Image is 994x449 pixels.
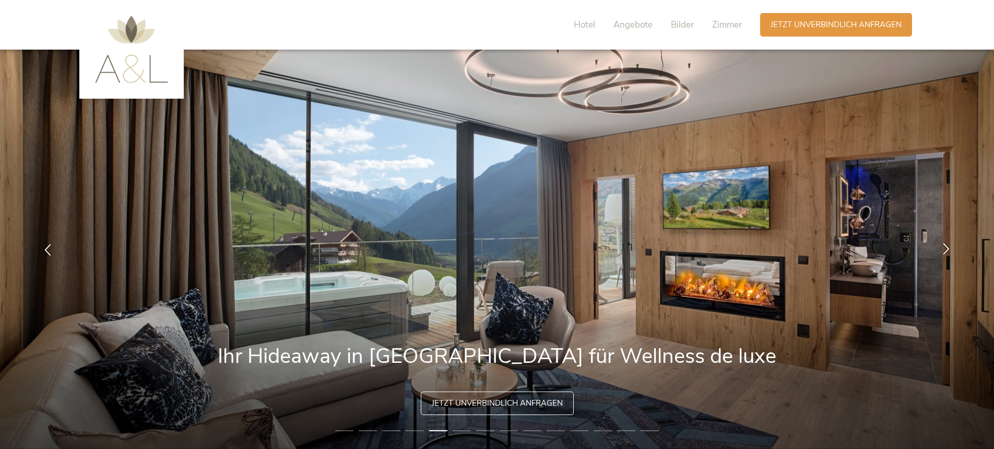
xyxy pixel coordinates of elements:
[771,19,902,30] span: Jetzt unverbindlich anfragen
[574,19,595,31] span: Hotel
[95,16,168,83] img: AMONTI & LUNARIS Wellnessresort
[432,398,563,409] span: Jetzt unverbindlich anfragen
[613,19,653,31] span: Angebote
[712,19,742,31] span: Zimmer
[671,19,694,31] span: Bilder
